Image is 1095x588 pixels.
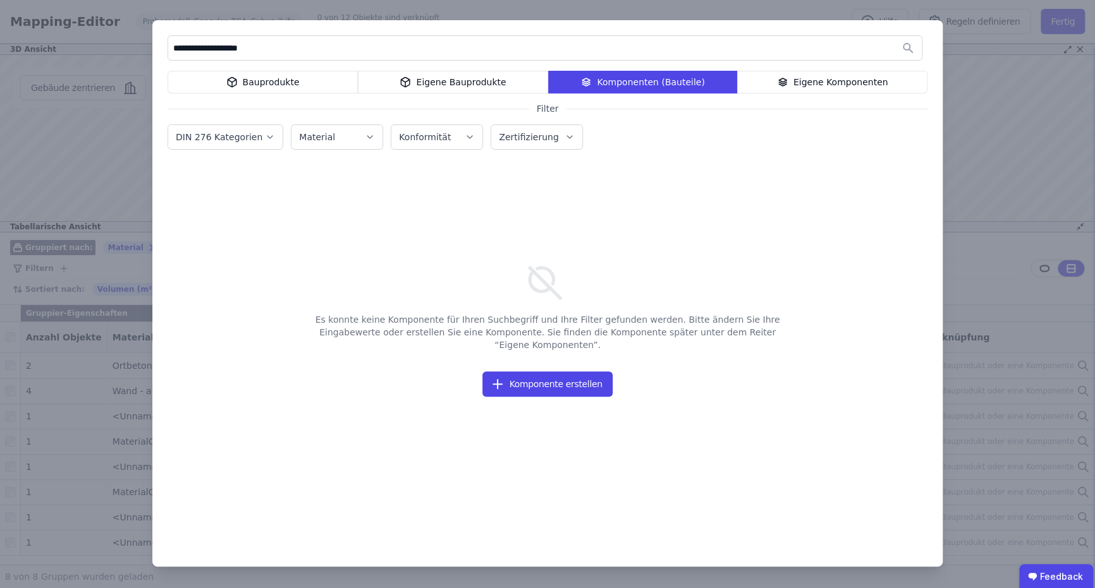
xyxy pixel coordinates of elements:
label: Material [299,132,338,142]
button: Material [291,125,382,149]
span: Filter [529,102,566,115]
div: Eigene Bauprodukte [358,71,548,93]
div: Komponenten (Bauteile) [548,71,737,93]
button: Konformität [391,125,482,149]
label: DIN 276 Kategorien [176,132,265,142]
div: Bauprodukte [168,71,358,93]
button: DIN 276 Kategorien [168,125,283,149]
button: Zertifizierung [491,125,582,149]
button: Komponente erstellen [482,371,612,397]
span: Es konnte keine Komponente für Ihren Suchbegriff und Ihre Filter gefunden werden. Bitte ändern Si... [294,303,802,361]
div: Eigene Komponenten [737,71,927,93]
label: Konformität [399,132,453,142]
label: Zertifizierung [499,132,561,142]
